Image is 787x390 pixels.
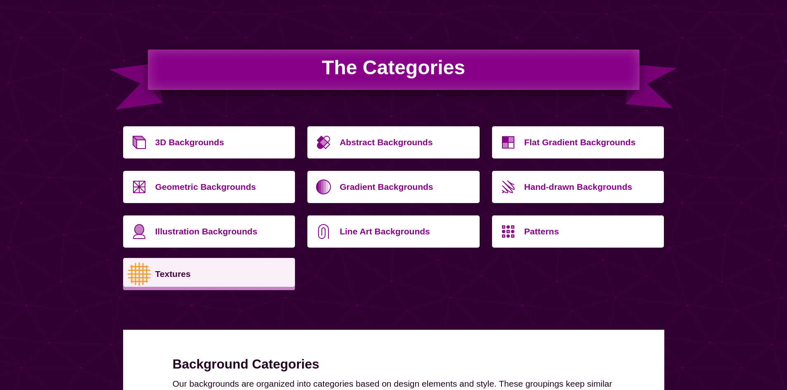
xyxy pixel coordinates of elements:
p: Textures [155,264,289,284]
a: Hand-drawn Backgrounds [492,171,664,203]
p: Illustration Backgrounds [155,222,289,241]
a: Abstract Backgrounds [307,126,480,158]
a: Textures [123,258,295,290]
p: Hand-drawn Backgrounds [524,177,658,197]
p: 3D Backgrounds [155,132,289,152]
p: Flat Gradient Backgrounds [524,132,658,152]
a: Flat Gradient Backgrounds [492,126,664,158]
p: Abstract Backgrounds [340,132,473,152]
p: Line Art Backgrounds [340,222,473,241]
a: Geometric Backgrounds [123,171,295,203]
p: Patterns [524,222,658,241]
p: Geometric Backgrounds [155,177,289,197]
h2: Background Categories [173,355,615,374]
h1: The Categories [148,50,640,90]
p: Gradient Backgrounds [340,177,473,197]
a: Illustration Backgrounds [123,215,295,248]
a: Gradient Backgrounds [307,171,480,203]
a: 3D Backgrounds [123,126,295,158]
a: Line Art Backgrounds [307,215,480,248]
a: Patterns [492,215,664,248]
